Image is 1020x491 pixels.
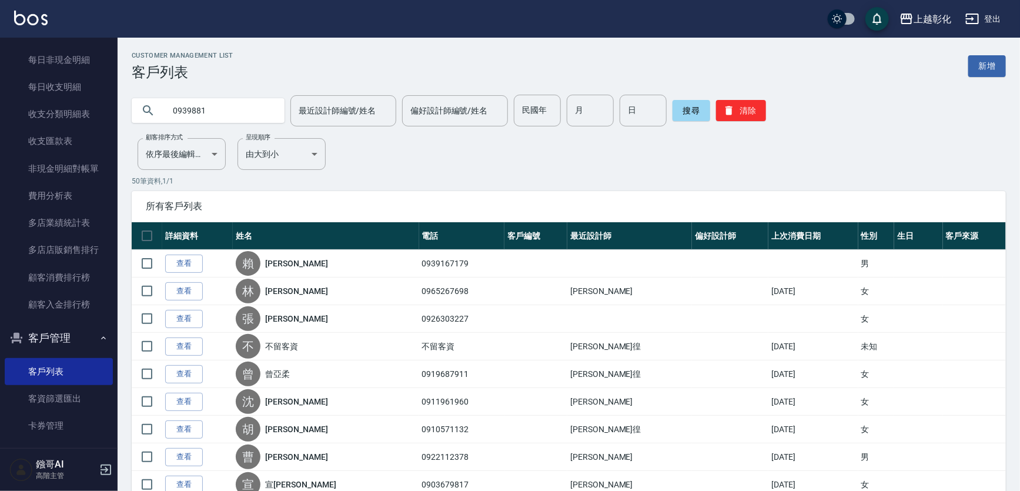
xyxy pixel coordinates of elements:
[236,445,260,469] div: 曹
[567,222,692,250] th: 最近設計師
[5,74,113,101] a: 每日收支明細
[419,388,505,416] td: 0911961960
[419,222,505,250] th: 電話
[968,55,1006,77] a: 新增
[768,388,858,416] td: [DATE]
[5,46,113,74] a: 每日非現金明細
[858,388,895,416] td: 女
[858,333,895,360] td: 未知
[233,222,419,250] th: 姓名
[165,448,203,466] a: 查看
[419,250,505,278] td: 0939167179
[265,368,290,380] a: 曾亞柔
[567,333,692,360] td: [PERSON_NAME]徨
[419,360,505,388] td: 0919687911
[419,443,505,471] td: 0922112378
[265,423,327,435] a: [PERSON_NAME]
[236,417,260,442] div: 胡
[236,389,260,414] div: 沈
[36,459,96,470] h5: 鏹哥AI
[5,236,113,263] a: 多店店販銷售排行
[567,360,692,388] td: [PERSON_NAME]徨
[236,334,260,359] div: 不
[265,451,327,463] a: [PERSON_NAME]
[165,365,203,383] a: 查看
[5,323,113,353] button: 客戶管理
[5,128,113,155] a: 收支匯款表
[961,8,1006,30] button: 登出
[419,416,505,443] td: 0910571132
[567,278,692,305] td: [PERSON_NAME]
[858,443,895,471] td: 男
[567,416,692,443] td: [PERSON_NAME]徨
[894,222,943,250] th: 生日
[5,412,113,439] a: 卡券管理
[165,393,203,411] a: 查看
[265,340,298,352] a: 不留客資
[132,64,233,81] h3: 客戶列表
[165,282,203,300] a: 查看
[162,222,233,250] th: 詳細資料
[265,479,336,490] a: 宣[PERSON_NAME]
[504,222,567,250] th: 客戶編號
[673,100,710,121] button: 搜尋
[14,11,48,25] img: Logo
[865,7,889,31] button: save
[567,443,692,471] td: [PERSON_NAME]
[858,416,895,443] td: 女
[146,133,183,142] label: 顧客排序方式
[165,338,203,356] a: 查看
[768,333,858,360] td: [DATE]
[238,138,326,170] div: 由大到小
[692,222,768,250] th: 偏好設計師
[132,52,233,59] h2: Customer Management List
[5,439,113,466] a: 入金管理
[236,362,260,386] div: 曾
[165,420,203,439] a: 查看
[768,222,858,250] th: 上次消費日期
[165,95,275,126] input: 搜尋關鍵字
[5,264,113,291] a: 顧客消費排行榜
[165,255,203,273] a: 查看
[5,182,113,209] a: 費用分析表
[716,100,766,121] button: 清除
[768,443,858,471] td: [DATE]
[265,285,327,297] a: [PERSON_NAME]
[36,470,96,481] p: 高階主管
[265,396,327,408] a: [PERSON_NAME]
[165,310,203,328] a: 查看
[914,12,951,26] div: 上越彰化
[5,291,113,318] a: 顧客入金排行榜
[236,279,260,303] div: 林
[138,138,226,170] div: 依序最後編輯時間
[236,306,260,331] div: 張
[419,278,505,305] td: 0965267698
[146,201,992,212] span: 所有客戶列表
[768,278,858,305] td: [DATE]
[5,101,113,128] a: 收支分類明細表
[236,251,260,276] div: 賴
[858,250,895,278] td: 男
[858,360,895,388] td: 女
[858,278,895,305] td: 女
[5,209,113,236] a: 多店業績統計表
[265,258,327,269] a: [PERSON_NAME]
[5,385,113,412] a: 客資篩選匯出
[9,458,33,482] img: Person
[768,416,858,443] td: [DATE]
[943,222,1006,250] th: 客戶來源
[895,7,956,31] button: 上越彰化
[858,305,895,333] td: 女
[5,358,113,385] a: 客戶列表
[858,222,895,250] th: 性別
[567,388,692,416] td: [PERSON_NAME]
[768,360,858,388] td: [DATE]
[246,133,270,142] label: 呈現順序
[265,313,327,325] a: [PERSON_NAME]
[419,305,505,333] td: 0926303227
[419,333,505,360] td: 不留客資
[132,176,1006,186] p: 50 筆資料, 1 / 1
[5,155,113,182] a: 非現金明細對帳單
